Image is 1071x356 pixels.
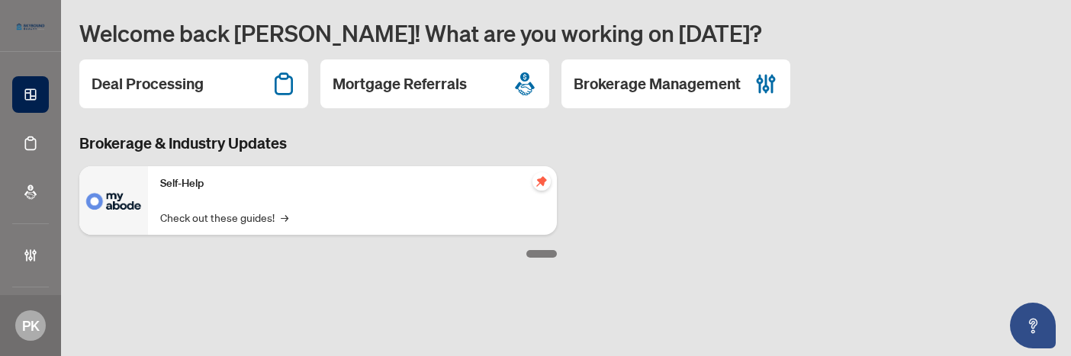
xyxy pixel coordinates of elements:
span: → [281,209,288,226]
p: Self-Help [160,175,545,192]
button: Open asap [1010,303,1056,348]
img: logo [12,19,49,34]
h2: Brokerage Management [574,73,741,95]
span: PK [22,315,40,336]
h2: Deal Processing [92,73,204,95]
h3: Brokerage & Industry Updates [79,133,557,154]
h1: Welcome back [PERSON_NAME]! What are you working on [DATE]? [79,18,1053,47]
span: pushpin [532,172,551,191]
h2: Mortgage Referrals [333,73,467,95]
img: Self-Help [79,166,148,235]
a: Check out these guides!→ [160,209,288,226]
